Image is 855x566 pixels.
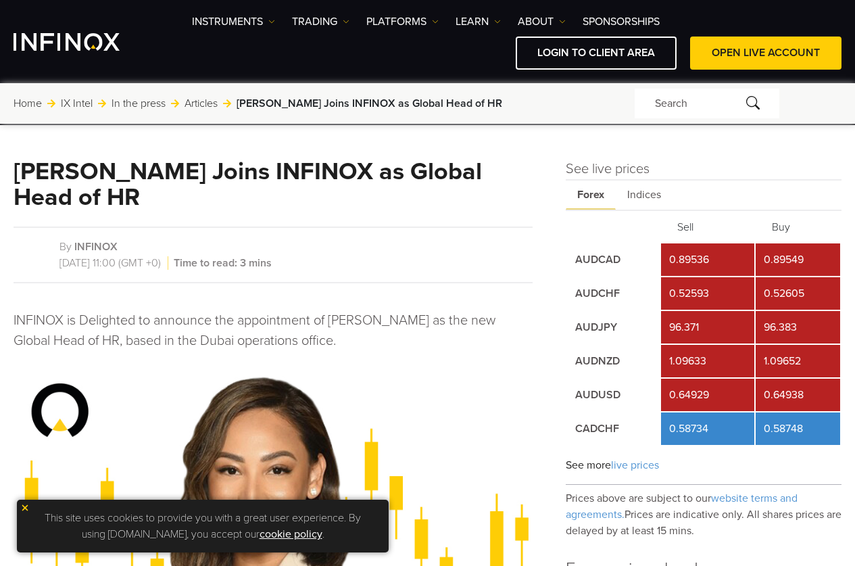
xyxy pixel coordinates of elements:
[567,345,660,377] td: AUDNZD
[566,485,841,539] p: Prices above are subject to our Prices are indicative only. All shares prices are delayed by at l...
[567,379,660,411] td: AUDUSD
[366,14,439,30] a: PLATFORMS
[567,277,660,310] td: AUDCHF
[567,311,660,344] td: AUDJPY
[516,37,677,70] a: LOGIN TO CLIENT AREA
[661,379,754,411] td: 0.64929
[661,345,754,377] td: 1.09633
[566,181,616,210] span: Forex
[112,95,166,112] a: In the press
[192,14,275,30] a: Instruments
[756,379,840,411] td: 0.64938
[661,311,754,344] td: 96.371
[567,243,660,276] td: AUDCAD
[59,240,72,254] span: By
[661,243,754,276] td: 0.89536
[14,95,42,112] a: Home
[292,14,349,30] a: TRADING
[20,503,30,513] img: yellow close icon
[566,446,841,485] div: See more
[456,14,501,30] a: Learn
[185,95,218,112] a: Articles
[690,37,841,70] a: OPEN LIVE ACCOUNT
[756,212,840,242] th: Buy
[611,458,659,472] span: live prices
[223,99,231,108] img: arrow-right
[260,527,322,541] a: cookie policy
[756,412,840,445] td: 0.58748
[756,311,840,344] td: 96.383
[14,159,533,210] h1: Mayne Ayliffe Joins INFINOX as Global Head of HR
[171,256,272,270] span: Time to read: 3 mins
[583,14,660,30] a: SPONSORSHIPS
[661,277,754,310] td: 0.52593
[24,506,382,546] p: This site uses cookies to provide you with a great user experience. By using [DOMAIN_NAME], you a...
[98,99,106,108] img: arrow-right
[14,33,151,51] a: INFINOX Logo
[756,345,840,377] td: 1.09652
[518,14,566,30] a: ABOUT
[661,212,754,242] th: Sell
[237,95,502,112] span: [PERSON_NAME] Joins INFINOX as Global Head of HR
[14,310,533,351] p: INFINOX is Delighted to announce the appointment of [PERSON_NAME] as the new Global Head of HR, b...
[661,412,754,445] td: 0.58734
[61,95,93,112] a: IX Intel
[635,89,779,118] div: Search
[756,243,840,276] td: 0.89549
[566,159,841,179] h4: See live prices
[59,256,168,270] span: [DATE] 11:00 (GMT +0)
[616,181,673,210] span: Indices
[74,240,118,254] a: INFINOX
[171,99,179,108] img: arrow-right
[567,412,660,445] td: CADCHF
[756,277,840,310] td: 0.52605
[47,99,55,108] img: arrow-right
